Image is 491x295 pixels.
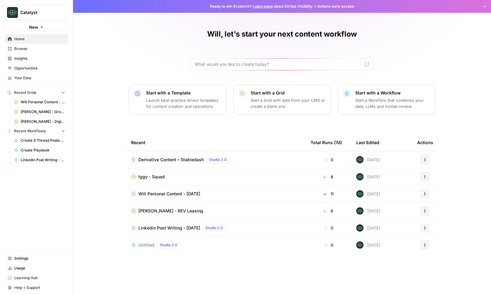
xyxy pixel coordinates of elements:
div: 0 [311,242,346,248]
span: Home [14,36,65,42]
span: Your Data [14,75,65,81]
span: Opportunities [14,66,65,71]
a: Will Personal Content - [DATE] [131,191,301,197]
div: Recent [131,134,301,151]
span: Learning Hub [14,275,65,281]
span: Studio 2.0 [205,225,223,231]
div: 6 [311,208,346,214]
a: Insights [5,54,68,63]
div: Last Edited [356,134,379,151]
a: Opportunities [5,63,68,73]
a: [PERSON_NAME] - REV Leasing [131,208,301,214]
input: What would you like to create today? [195,61,362,67]
a: [PERSON_NAME] - Ground Content - [DATE] [11,107,68,117]
a: Usage [5,263,68,273]
img: Catalyst Logo [7,7,18,18]
span: Untitled [138,242,155,248]
div: 0 [311,157,346,163]
p: Start a Grid with data from your CMS or create a blank one [251,97,326,109]
span: New [29,24,38,30]
span: Create Playbook [21,147,65,153]
a: Will Personal Content - [DATE] [11,97,68,107]
span: [PERSON_NAME] - Digital Wealth Insider [21,119,65,124]
span: Recent Workflows [14,128,46,134]
span: Actions early access [317,4,354,9]
span: Derivative Content – Stabledash [138,157,204,163]
a: Learn more [253,4,273,9]
div: [DATE] [356,190,380,197]
span: Ready to win AI search? about AirOps Visibility [210,4,312,9]
span: Iggy - Squad [138,174,165,180]
div: [DATE] [356,207,380,215]
span: [PERSON_NAME] - REV Leasing [138,208,203,214]
a: Derivative Content – StabledashStudio 2.0 [131,156,301,163]
p: Start with a Workflow [355,90,430,96]
button: Recent Workflows [5,126,68,136]
span: Will Personal Content - [DATE] [138,191,200,197]
img: lkqc6w5wqsmhugm7jkiokl0d6w4g [356,224,364,232]
span: Help + Support [14,285,65,290]
a: Create X Thread Posts from Linkedin [11,136,68,145]
a: Learning Hub [5,273,68,283]
a: Iggy - Squad [131,174,301,180]
div: 8 [311,174,346,180]
a: Linkedin Post Writing - [DATE]Studio 2.0 [131,224,301,232]
span: Create X Thread Posts from Linkedin [21,138,65,143]
span: Browse [14,46,65,52]
span: Settings [14,256,65,261]
a: UntitledStudio 2.0 [131,241,301,249]
span: Recent Grids [14,90,36,95]
div: Total Runs (7d) [311,134,342,151]
img: lkqc6w5wqsmhugm7jkiokl0d6w4g [356,241,364,249]
img: lkqc6w5wqsmhugm7jkiokl0d6w4g [356,156,364,163]
span: Will Personal Content - [DATE] [21,99,65,105]
span: Catalyst [20,9,57,16]
a: Settings [5,254,68,263]
a: [PERSON_NAME] - Digital Wealth Insider [11,117,68,126]
img: lkqc6w5wqsmhugm7jkiokl0d6w4g [356,207,364,215]
span: Linkedin Post Writing - [DATE] [21,157,65,163]
button: New [5,23,68,32]
a: Your Data [5,73,68,83]
a: Linkedin Post Writing - [DATE] [11,155,68,165]
button: Workspace: Catalyst [5,5,68,20]
span: Studio 2.0 [160,242,177,248]
h1: Will, let's start your next content workflow [207,29,357,39]
div: [DATE] [356,156,380,163]
div: 0 [311,225,346,231]
span: Usage [14,265,65,271]
p: Start with a Template [146,90,221,96]
button: Start with a TemplateLaunch best-practice driven templates for content creation and operations [129,85,226,115]
a: Browse [5,44,68,54]
span: Studio 2.0 [209,157,227,162]
button: Start with a GridStart a Grid with data from your CMS or create a blank one [233,85,331,115]
div: Actions [417,134,433,151]
div: [DATE] [356,224,380,232]
p: Start with a Grid [251,90,326,96]
button: Help + Support [5,283,68,293]
img: lkqc6w5wqsmhugm7jkiokl0d6w4g [356,190,364,197]
a: Home [5,34,68,44]
button: Start with a WorkflowStart a Workflow that combines your data, LLMs and human review [338,85,435,115]
div: [DATE] [356,173,380,180]
a: Create Playbook [11,145,68,155]
p: Start a Workflow that combines your data, LLMs and human review [355,97,430,109]
span: Linkedin Post Writing - [DATE] [138,225,200,231]
button: Recent Grids [5,88,68,97]
img: lkqc6w5wqsmhugm7jkiokl0d6w4g [356,173,364,180]
span: Insights [14,56,65,61]
span: [PERSON_NAME] - Ground Content - [DATE] [21,109,65,115]
p: Launch best-practice driven templates for content creation and operations [146,97,221,109]
div: 11 [311,191,346,197]
div: [DATE] [356,241,380,249]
